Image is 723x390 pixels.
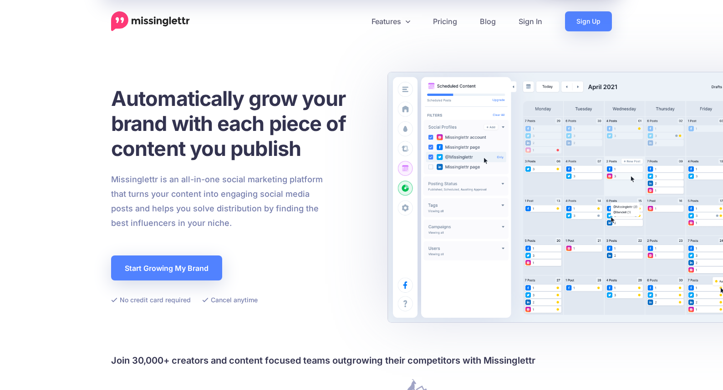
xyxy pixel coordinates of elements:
[111,11,190,31] a: Home
[360,11,422,31] a: Features
[468,11,507,31] a: Blog
[111,353,612,368] h4: Join 30,000+ creators and content focused teams outgrowing their competitors with Missinglettr
[565,11,612,31] a: Sign Up
[422,11,468,31] a: Pricing
[202,294,258,305] li: Cancel anytime
[111,86,368,161] h1: Automatically grow your brand with each piece of content you publish
[111,294,191,305] li: No credit card required
[507,11,554,31] a: Sign In
[111,255,222,280] a: Start Growing My Brand
[111,172,323,230] p: Missinglettr is an all-in-one social marketing platform that turns your content into engaging soc...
